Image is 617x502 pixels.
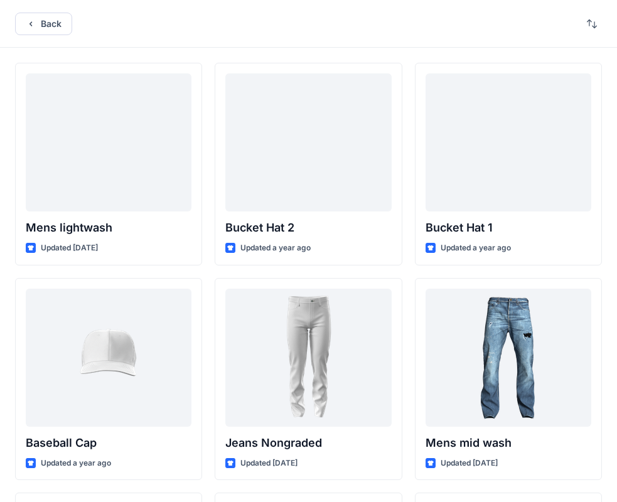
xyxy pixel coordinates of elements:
p: Baseball Cap [26,434,191,452]
p: Bucket Hat 2 [225,219,391,237]
p: Updated [DATE] [240,457,298,470]
p: Bucket Hat 1 [426,219,591,237]
button: Back [15,13,72,35]
p: Updated a year ago [441,242,511,255]
p: Updated [DATE] [41,242,98,255]
a: Bucket Hat 2 [225,73,391,211]
p: Mens lightwash [26,219,191,237]
p: Mens mid wash [426,434,591,452]
a: Mens lightwash [26,73,191,211]
a: Mens mid wash [426,289,591,427]
p: Jeans Nongraded [225,434,391,452]
a: Jeans Nongraded [225,289,391,427]
p: Updated a year ago [41,457,111,470]
p: Updated [DATE] [441,457,498,470]
p: Updated a year ago [240,242,311,255]
a: Baseball Cap [26,289,191,427]
a: Bucket Hat 1 [426,73,591,211]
